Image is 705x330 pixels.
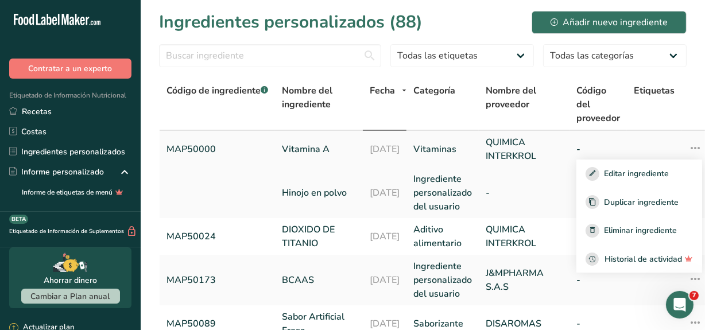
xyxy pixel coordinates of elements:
input: Buscar ingrediente [159,44,381,67]
a: Vitamina A [282,142,356,156]
iframe: Intercom live chat [666,291,694,319]
span: Editar ingrediente [604,168,669,180]
div: Añadir nuevo ingrediente [551,15,668,29]
a: [DATE] [370,186,400,200]
a: Hinojo en polvo [282,186,356,200]
a: QUIMICA INTERKROL [486,135,563,163]
a: Aditivo alimentario [413,223,472,250]
span: Nombre del ingrediente [282,84,356,111]
span: 7 [689,291,699,300]
a: [DATE] [370,273,400,287]
div: Ahorrar dinero [44,274,97,286]
a: QUIMICA INTERKROL [486,223,563,250]
div: BETA [9,215,28,224]
button: Cambiar a Plan anual [21,289,120,304]
span: Etiquetas [634,84,675,98]
button: Contratar a un experto [9,59,131,79]
a: - [486,186,563,200]
button: Duplicar ingrediente [576,188,702,217]
span: Historial de actividad [605,253,682,265]
a: Vitaminas [413,142,472,156]
span: Nombre del proveedor [486,84,563,111]
a: - [576,142,620,156]
a: MAP50024 [166,230,268,243]
a: MAP50173 [166,273,268,287]
a: BCAAS [282,273,356,287]
span: Categoría [413,84,455,98]
a: J&MPHARMA S.A.S [486,266,563,294]
span: Fecha [370,84,395,98]
span: Duplicar ingrediente [604,196,679,208]
a: [DATE] [370,230,400,243]
span: Eliminar ingrediente [604,224,677,236]
a: MAP50000 [166,142,268,156]
div: Informe personalizado [9,166,104,178]
span: Cambiar a Plan anual [31,291,110,302]
a: Ingrediente personalizado del usuario [413,172,472,213]
span: Código del proveedor [576,84,620,125]
button: Editar ingrediente [576,160,702,188]
h1: Ingredientes personalizados (88) [159,9,423,35]
button: Eliminar ingrediente [576,216,702,245]
a: Ingrediente personalizado del usuario [413,259,472,301]
button: Añadir nuevo ingrediente [532,11,687,34]
span: Código de ingrediente [166,84,268,97]
a: - [576,273,620,287]
a: DIOXIDO DE TITANIO [282,223,356,250]
a: [DATE] [370,142,400,156]
button: Historial de actividad [576,245,702,273]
